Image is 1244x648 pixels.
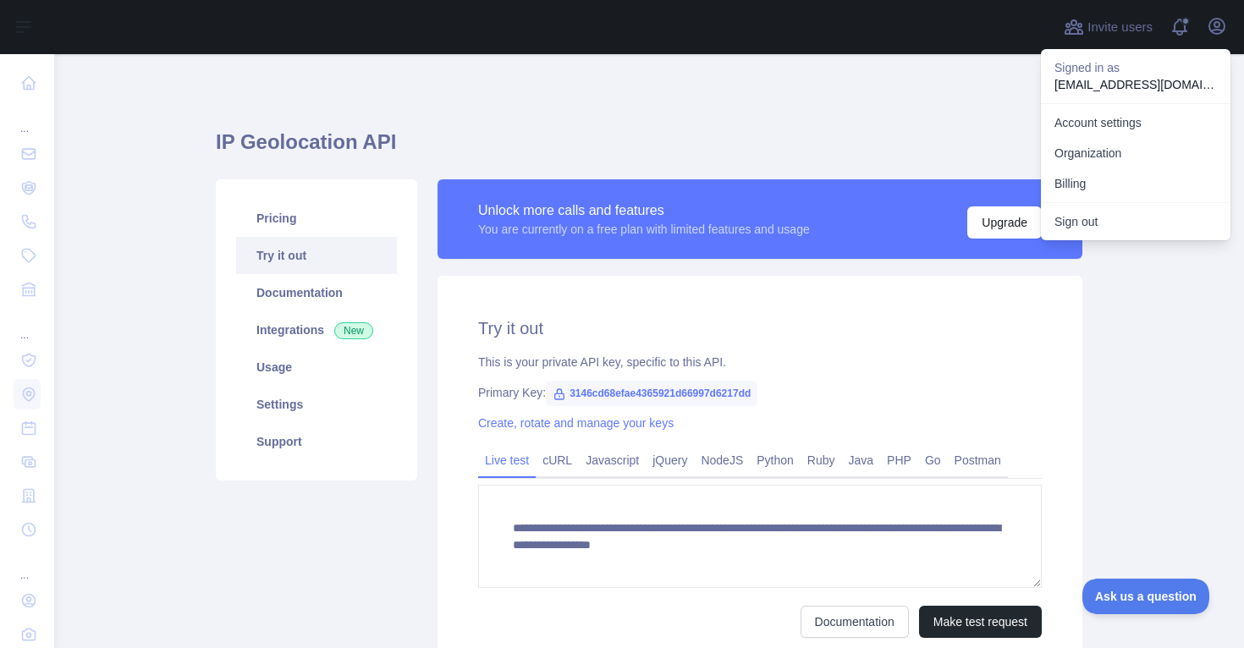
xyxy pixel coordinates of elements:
a: Try it out [236,237,397,274]
a: jQuery [646,447,694,474]
a: Java [842,447,881,474]
h1: IP Geolocation API [216,129,1082,169]
span: New [334,322,373,339]
a: Python [750,447,801,474]
div: ... [14,548,41,582]
div: Unlock more calls and features [478,200,810,221]
a: PHP [880,447,918,474]
button: Invite users [1060,14,1156,41]
p: Signed in as [1054,59,1217,76]
button: Upgrade [967,206,1042,239]
a: Javascript [579,447,646,474]
button: Make test request [919,606,1042,638]
a: Integrations New [236,311,397,349]
a: Documentation [801,606,909,638]
p: [EMAIL_ADDRESS][DOMAIN_NAME] [1054,76,1217,93]
div: ... [14,308,41,342]
div: Primary Key: [478,384,1042,401]
a: NodeJS [694,447,750,474]
a: Live test [478,447,536,474]
div: You are currently on a free plan with limited features and usage [478,221,810,238]
a: cURL [536,447,579,474]
a: Documentation [236,274,397,311]
a: Pricing [236,200,397,237]
a: Ruby [801,447,842,474]
a: Usage [236,349,397,386]
a: Postman [948,447,1008,474]
a: Organization [1041,138,1230,168]
div: This is your private API key, specific to this API. [478,354,1042,371]
span: Invite users [1087,18,1153,37]
span: 3146cd68efae4365921d66997d6217dd [546,381,757,406]
a: Account settings [1041,107,1230,138]
a: Support [236,423,397,460]
a: Settings [236,386,397,423]
h2: Try it out [478,316,1042,340]
button: Sign out [1041,206,1230,237]
button: Billing [1041,168,1230,199]
a: Create, rotate and manage your keys [478,416,674,430]
a: Go [918,447,948,474]
iframe: Toggle Customer Support [1082,579,1210,614]
div: ... [14,102,41,135]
